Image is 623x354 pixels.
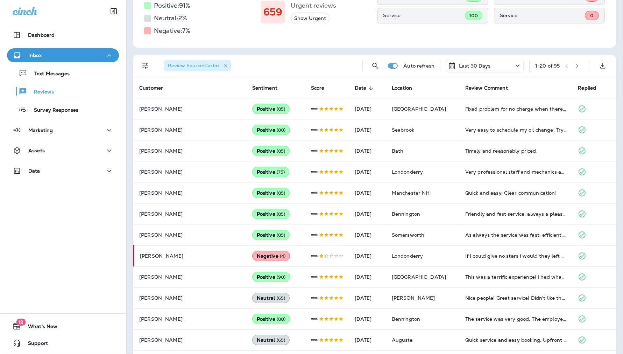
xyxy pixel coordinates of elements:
[392,190,430,196] span: Manchester NH
[596,59,610,73] button: Export as CSV
[263,6,282,18] h1: 659
[27,89,54,96] p: Reviews
[465,294,567,301] div: Nice people! Great service! Didn't like the towing company reccomendation.
[28,32,55,38] p: Dashboard
[368,59,382,73] button: Search Reviews
[28,53,42,58] p: Inbox
[392,85,421,91] span: Location
[277,211,285,217] span: ( 85 )
[16,319,26,326] span: 19
[465,126,567,133] div: Very easy to schedule my oil change. Try do go over other areas of the car. Jenn on the front des...
[28,168,40,174] p: Data
[392,253,423,259] span: Londonderry
[349,119,386,140] td: [DATE]
[154,25,190,36] h5: Negative: 7 %
[168,62,220,69] span: Review Source : Carfax
[465,189,567,196] div: Quick and easy. Clear communication!
[7,164,119,178] button: Data
[392,106,446,112] span: [GEOGRAPHIC_DATA]
[277,295,285,301] span: ( 65 )
[349,266,386,287] td: [DATE]
[139,274,241,280] p: [PERSON_NAME]
[469,13,477,19] span: 100
[355,85,367,91] span: Date
[139,106,241,112] p: [PERSON_NAME]
[277,148,285,154] span: ( 85 )
[139,169,241,175] p: [PERSON_NAME]
[277,232,285,238] span: ( 85 )
[459,63,491,69] p: Last 30 Days
[349,224,386,245] td: [DATE]
[392,274,446,280] span: [GEOGRAPHIC_DATA]
[277,127,286,133] span: ( 80 )
[311,85,325,91] span: Score
[7,48,119,62] button: Inbox
[139,337,241,343] p: [PERSON_NAME]
[277,106,285,112] span: ( 85 )
[139,316,241,322] p: [PERSON_NAME]
[291,13,330,24] button: Show Urgent
[500,13,585,18] p: Service
[535,63,560,69] div: 1 - 20 of 95
[7,84,119,99] button: Reviews
[403,63,434,69] p: Auto refresh
[349,308,386,329] td: [DATE]
[465,85,508,91] span: Review Comment
[154,13,187,24] h5: Neutral: 2 %
[252,104,290,114] div: Positive
[392,211,420,217] span: Bennington
[164,60,231,71] div: Review Source:Carfax
[590,13,593,19] span: 0
[311,85,334,91] span: Score
[252,188,290,198] div: Positive
[252,293,290,303] div: Neutral
[139,85,163,91] span: Customer
[7,66,119,81] button: Text Messages
[392,316,420,322] span: Bennington
[465,231,567,238] div: As always the service was fast, efficient, reasonably priced and all done with a smile. I trust t...
[392,127,414,133] span: Seabrook
[139,59,153,73] button: Filters
[252,230,290,240] div: Positive
[465,315,567,322] div: The service was very good. The employees were friendly and knowledgeable.
[277,337,285,343] span: ( 65 )
[7,144,119,158] button: Assets
[349,182,386,203] td: [DATE]
[21,324,57,332] span: What's New
[355,85,376,91] span: Date
[7,28,119,42] button: Dashboard
[139,85,172,91] span: Customer
[277,169,285,175] span: ( 75 )
[28,127,53,133] p: Marketing
[349,161,386,182] td: [DATE]
[7,336,119,350] button: Support
[7,102,119,117] button: Survey Responses
[465,252,567,259] div: If I could give no stars I would they left my wife's windows down and got the sun shield stuck in...
[139,211,241,217] p: [PERSON_NAME]
[465,210,567,217] div: Friendly and fast service, always a pleasure going there.
[349,140,386,161] td: [DATE]
[139,190,241,196] p: [PERSON_NAME]
[392,85,412,91] span: Location
[28,148,45,153] p: Assets
[140,253,241,259] p: [PERSON_NAME]
[252,146,290,156] div: Positive
[392,295,435,301] span: [PERSON_NAME]
[252,209,290,219] div: Positive
[465,147,567,154] div: Timely and reasonably priced.
[139,148,241,154] p: [PERSON_NAME]
[349,329,386,350] td: [DATE]
[392,337,413,343] span: Augusta
[139,295,241,301] p: [PERSON_NAME]
[252,272,290,282] div: Positive
[277,190,285,196] span: ( 85 )
[392,232,425,238] span: Somersworth
[139,232,241,238] p: [PERSON_NAME]
[392,169,423,175] span: Londonderry
[465,105,567,112] div: Fixed problem for no charge when there was an issue
[349,98,386,119] td: [DATE]
[252,335,290,345] div: Neutral
[252,314,290,324] div: Positive
[349,203,386,224] td: [DATE]
[252,251,290,261] div: Negative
